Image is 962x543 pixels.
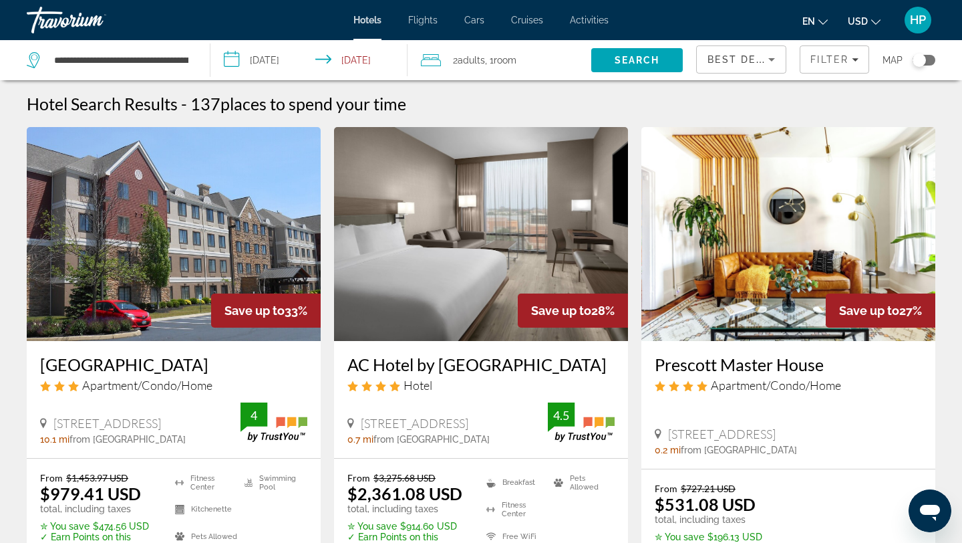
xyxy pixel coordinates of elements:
a: Activities [570,15,609,25]
p: $914.60 USD [347,521,470,532]
a: [GEOGRAPHIC_DATA] [40,354,307,374]
span: Hotel [404,378,432,393]
mat-select: Sort by [707,51,775,68]
span: 0.7 mi [347,434,373,445]
iframe: Button to launch messaging window [909,490,951,532]
span: Map [883,51,903,70]
span: [STREET_ADDRESS] [53,416,161,431]
del: $3,275.68 USD [373,472,436,483]
del: $727.21 USD [681,483,736,494]
ins: $979.41 USD [40,483,141,504]
p: total, including taxes [347,504,470,514]
ins: $531.08 USD [655,494,756,514]
span: 2 [453,51,485,70]
img: Prescott Master House [641,127,935,341]
span: Room [494,55,516,66]
button: Travelers: 2 adults, 0 children [408,40,591,80]
a: Flights [408,15,438,25]
h2: 137 [190,94,406,114]
a: Hotels [353,15,381,25]
span: from [GEOGRAPHIC_DATA] [69,434,186,445]
span: ✮ You save [655,532,704,542]
span: Save up to [224,304,285,318]
a: Prescott Master House [655,354,922,374]
span: From [347,472,370,483]
p: $474.56 USD [40,521,158,532]
span: Save up to [531,304,591,318]
span: 10.1 mi [40,434,69,445]
div: 4 [240,407,267,423]
a: AC Hotel by [GEOGRAPHIC_DATA] [347,354,615,374]
li: Kitchenette [168,500,238,520]
button: Change language [802,11,828,31]
span: [STREET_ADDRESS] [668,427,776,441]
span: Best Deals [707,54,777,65]
div: 28% [518,294,628,328]
div: 3 star Apartment [40,378,307,393]
img: Staybridge Suites Columbus Dublin [27,127,321,341]
div: 4 star Apartment [655,378,922,393]
li: Breakfast [480,472,547,492]
li: Fitness Center [168,472,238,492]
span: [STREET_ADDRESS] [361,416,468,431]
div: 27% [826,294,935,328]
span: Adults [458,55,485,66]
li: Fitness Center [480,500,547,520]
p: total, including taxes [655,514,786,525]
div: 33% [211,294,321,328]
p: $196.13 USD [655,532,786,542]
span: en [802,16,815,27]
ins: $2,361.08 USD [347,483,462,504]
button: Search [591,48,683,72]
span: Filter [810,54,848,65]
div: 4.5 [548,407,575,423]
h1: Hotel Search Results [27,94,178,114]
button: Toggle map [903,54,935,66]
a: Travorium [27,3,160,37]
span: USD [848,16,868,27]
span: Apartment/Condo/Home [82,378,212,393]
button: Change currency [848,11,880,31]
span: HP [910,13,926,27]
span: , 1 [485,51,516,70]
li: Pets Allowed [547,472,615,492]
span: from [GEOGRAPHIC_DATA] [681,445,797,455]
p: total, including taxes [40,504,158,514]
span: - [181,94,187,114]
img: TrustYou guest rating badge [548,403,615,442]
span: Save up to [839,304,899,318]
img: TrustYou guest rating badge [240,403,307,442]
span: ✮ You save [40,521,90,532]
del: $1,453.97 USD [66,472,128,483]
button: User Menu [901,6,935,34]
a: Cars [464,15,484,25]
div: 4 star Hotel [347,378,615,393]
li: Swimming Pool [238,472,307,492]
button: Filters [800,45,869,74]
span: places to spend your time [220,94,406,114]
span: Apartment/Condo/Home [711,378,841,393]
span: from [GEOGRAPHIC_DATA] [373,434,490,445]
span: 0.2 mi [655,445,681,455]
span: From [655,483,677,494]
span: From [40,472,63,483]
input: Search hotel destination [53,50,190,70]
span: ✮ You save [347,521,397,532]
img: AC Hotel by Marriott Columbus Downtown [334,127,628,341]
span: Search [615,55,660,66]
a: Cruises [511,15,543,25]
button: Select check in and out date [210,40,408,80]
